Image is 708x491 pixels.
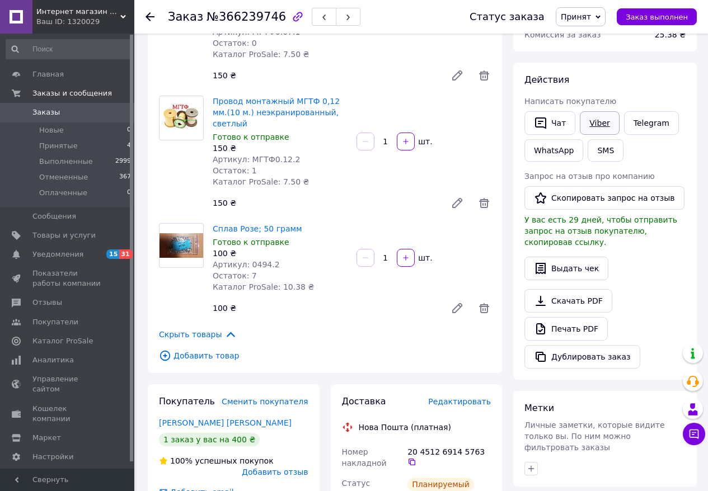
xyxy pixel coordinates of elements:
img: Провод монтажный МГТФ 0,12 мм.(10 м.) неэкранированный, светлый [160,103,203,132]
a: Редактировать [446,297,468,319]
span: Сменить покупателя [222,397,308,406]
span: Заказы [32,107,60,117]
span: Комиссия за заказ [524,30,601,39]
span: Выполненные [39,157,93,167]
span: 100% [170,456,193,465]
span: Отмененные [39,172,88,182]
span: 15 [106,249,119,259]
span: Покупатели [32,317,78,327]
span: Артикул: МГТФ0.12.2 [213,155,300,164]
span: Остаток: 0 [213,39,257,48]
span: Аналитика [32,355,74,365]
span: Показатели работы компании [32,268,104,289]
span: Управление сайтом [32,374,104,394]
span: Оплаченные [39,188,87,198]
span: Удалить [477,301,491,315]
button: Выдать чек [524,257,608,280]
span: 0 [127,125,131,135]
span: 25.38 ₴ [655,30,686,39]
span: Заказ [168,10,203,23]
span: Отзывы [32,298,62,308]
div: Вернуться назад [146,11,154,22]
span: Сообщения [32,211,76,221]
span: Удалить [477,196,491,210]
span: Готово к отправке [213,133,289,141]
span: Заказ выполнен [626,13,688,21]
span: 31 [119,249,132,259]
span: Настройки [32,452,73,462]
span: Главная [32,69,64,79]
a: Провод монтажный МГТФ 0,12 мм.(10 м.) неэкранированный, светлый [213,97,340,128]
a: Печать PDF [524,317,608,341]
div: 100 ₴ [208,300,442,316]
span: №366239746 [207,10,286,23]
span: Доставка [342,396,386,407]
span: У вас есть 29 дней, чтобы отправить запрос на отзыв покупателю, скопировав ссылку. [524,215,677,247]
div: Ваш ID: 1320029 [36,17,134,27]
span: Интернет магазин электронных компонентов "Electronic.in.ua" [36,7,120,17]
a: Viber [580,111,619,135]
span: Остаток: 1 [213,166,257,175]
span: Добавить товар [159,350,491,362]
span: 4 [127,141,131,151]
a: WhatsApp [524,139,583,162]
button: SMS [588,139,623,162]
span: Артикул: МГТФ0.07.1 [213,27,300,36]
span: Товары и услуги [32,230,96,240]
span: 2999 [115,157,131,167]
span: Номер накладной [342,447,387,468]
span: 367 [119,172,131,182]
span: Удалить [477,69,491,82]
div: Нова Пошта (платная) [356,422,454,433]
div: Статус заказа [470,11,545,22]
span: Каталог ProSale [32,336,93,346]
div: успешных покупок [159,455,274,466]
a: Сплав Розе; 50 грамм [213,224,302,233]
span: Действия [524,74,569,85]
span: Личные заметки, которые видите только вы. По ним можно фильтровать заказы [524,421,665,452]
span: Каталог ProSale: 10.38 ₴ [213,282,314,291]
button: Чат [524,111,575,135]
div: шт. [416,252,434,263]
button: Дублировать заказ [524,345,640,369]
a: Редактировать [446,64,468,87]
div: 150 ₴ [208,68,442,83]
span: Добавить отзыв [242,468,308,476]
span: Каталог ProSale: 7.50 ₴ [213,50,309,59]
div: шт. [416,136,434,147]
span: Написать покупателю [524,97,616,106]
span: 0 [127,188,131,198]
div: 1 заказ у вас на 400 ₴ [159,433,260,446]
a: [PERSON_NAME] [PERSON_NAME] [159,418,292,427]
div: 100 ₴ [213,248,348,259]
span: Принятые [39,141,78,151]
span: Покупатель [159,396,215,407]
span: Заказы и сообщения [32,88,112,98]
input: Поиск [6,39,132,59]
img: Сплав Розе; 50 грамм [160,233,203,258]
span: Запрос на отзыв про компанию [524,172,655,181]
a: Скачать PDF [524,289,612,313]
span: Новые [39,125,64,135]
span: Уведомления [32,249,83,259]
span: Артикул: 0494.2 [213,260,280,269]
span: Маркет [32,433,61,443]
span: Скрыть товары [159,328,237,341]
span: Кошелек компании [32,404,104,424]
div: 150 ₴ [208,195,442,211]
a: Telegram [624,111,679,135]
span: Остаток: 7 [213,271,257,280]
a: Редактировать [446,192,468,214]
span: Редактировать [428,397,491,406]
button: Чат с покупателем [683,423,705,445]
span: Принят [561,12,591,21]
span: Метки [524,403,554,413]
button: Заказ выполнен [617,8,697,25]
span: Каталог ProSale: 7.50 ₴ [213,177,309,186]
div: Планируемый [407,478,474,491]
span: Готово к отправке [213,238,289,247]
div: 150 ₴ [213,143,348,154]
div: 20 4512 6914 5763 [407,446,491,466]
button: Скопировать запрос на отзыв [524,186,684,210]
